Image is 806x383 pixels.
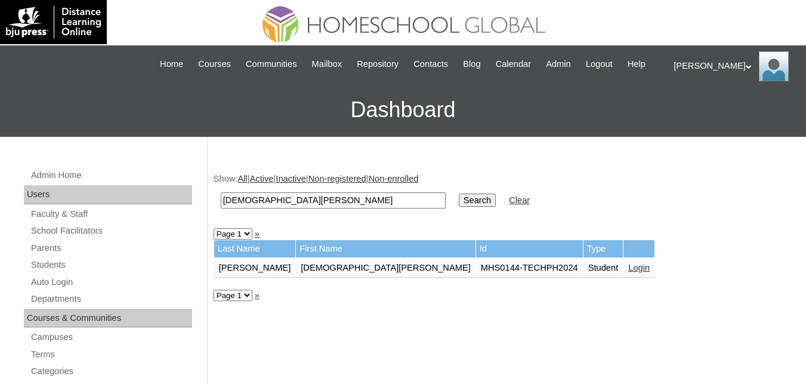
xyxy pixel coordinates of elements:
[214,173,794,215] div: Show: | | | |
[24,309,192,328] div: Courses & Communities
[30,292,192,307] a: Departments
[240,57,303,71] a: Communities
[308,174,366,183] a: Non-registered
[583,258,623,278] td: Student
[622,57,651,71] a: Help
[30,330,192,345] a: Campuses
[30,168,192,183] a: Admin Home
[490,57,537,71] a: Calendar
[6,83,800,137] h3: Dashboard
[255,290,260,300] a: »
[276,174,306,183] a: Inactive
[30,241,192,256] a: Parents
[160,57,183,71] span: Home
[628,57,646,71] span: Help
[30,275,192,290] a: Auto Login
[351,57,404,71] a: Repository
[476,240,583,258] td: Id
[546,57,571,71] span: Admin
[6,6,101,38] img: logo-white.png
[463,57,480,71] span: Blog
[476,258,583,278] td: MHS0144-TECHPH2024
[759,51,789,81] img: Ariane Ebuen
[30,364,192,379] a: Categories
[198,57,231,71] span: Courses
[457,57,486,71] a: Blog
[296,258,475,278] td: [DEMOGRAPHIC_DATA][PERSON_NAME]
[250,174,274,183] a: Active
[296,240,475,258] td: First Name
[221,192,446,209] input: Search
[30,258,192,272] a: Students
[540,57,577,71] a: Admin
[255,229,260,238] a: »
[674,51,794,81] div: [PERSON_NAME]
[459,194,496,207] input: Search
[30,223,192,238] a: School Facilitators
[30,207,192,222] a: Faculty & Staff
[237,174,247,183] a: All
[413,57,448,71] span: Contacts
[246,57,297,71] span: Communities
[583,240,623,258] td: Type
[628,263,650,272] a: Login
[192,57,237,71] a: Courses
[214,240,296,258] td: Last Name
[586,57,613,71] span: Logout
[407,57,454,71] a: Contacts
[368,174,418,183] a: Non-enrolled
[357,57,399,71] span: Repository
[312,57,342,71] span: Mailbox
[154,57,189,71] a: Home
[306,57,348,71] a: Mailbox
[496,57,531,71] span: Calendar
[509,195,530,205] a: Clear
[24,185,192,204] div: Users
[580,57,619,71] a: Logout
[30,347,192,362] a: Terms
[214,258,296,278] td: [PERSON_NAME]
